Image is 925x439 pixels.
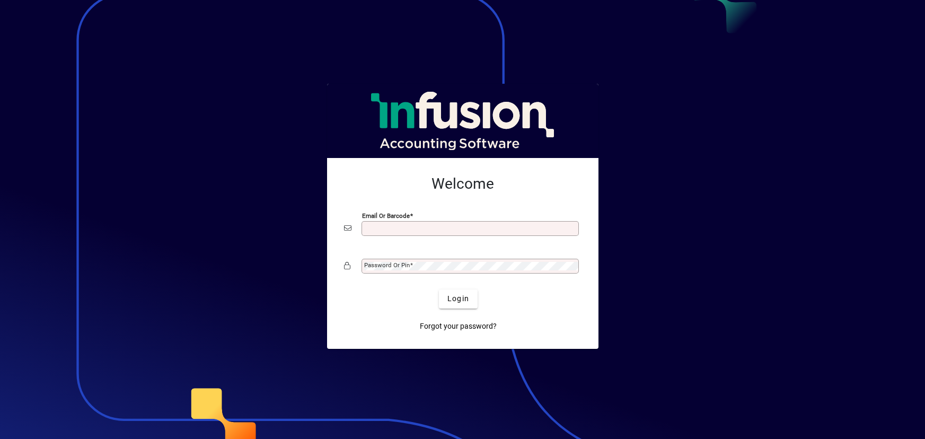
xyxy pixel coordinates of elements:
span: Login [447,293,469,304]
mat-label: Password or Pin [364,261,410,269]
span: Forgot your password? [420,321,497,332]
a: Forgot your password? [416,317,501,336]
button: Login [439,289,478,309]
h2: Welcome [344,175,582,193]
mat-label: Email or Barcode [362,212,410,219]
